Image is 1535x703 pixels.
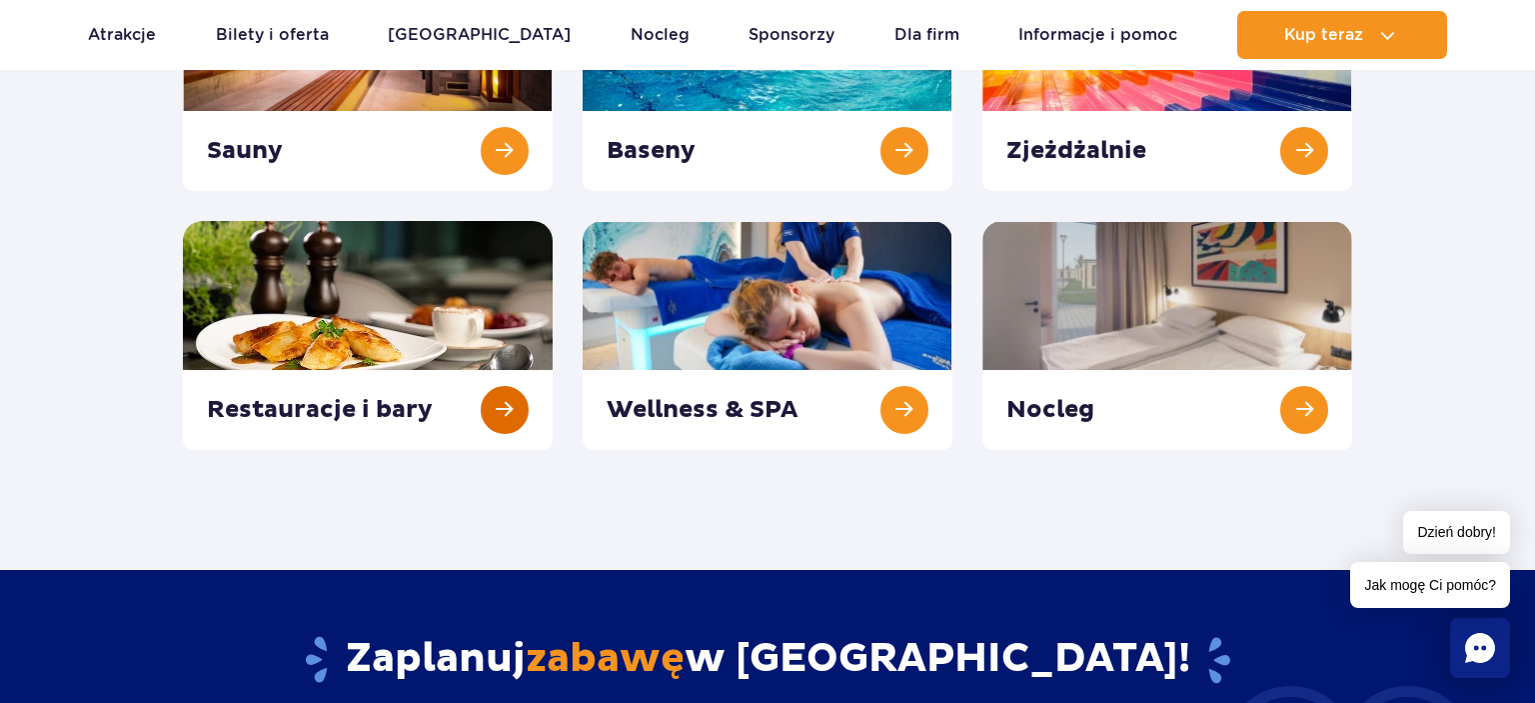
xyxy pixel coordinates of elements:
[183,634,1353,686] h2: Zaplanuj w [GEOGRAPHIC_DATA]!
[388,11,571,59] a: [GEOGRAPHIC_DATA]
[526,634,685,684] span: zabawę
[1403,511,1510,554] span: Dzień dobry!
[1018,11,1177,59] a: Informacje i pomoc
[631,11,690,59] a: Nocleg
[749,11,834,59] a: Sponsorzy
[1284,26,1363,44] span: Kup teraz
[1350,562,1510,608] span: Jak mogę Ci pomóc?
[1450,618,1510,678] div: Chat
[216,11,329,59] a: Bilety i oferta
[88,11,156,59] a: Atrakcje
[894,11,959,59] a: Dla firm
[1237,11,1447,59] button: Kup teraz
